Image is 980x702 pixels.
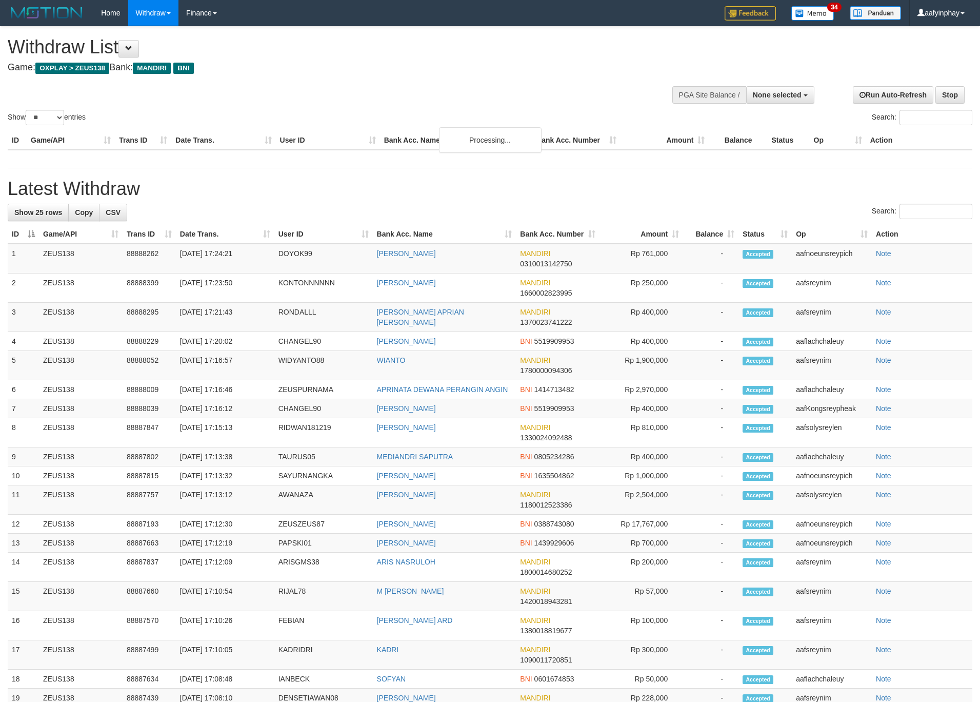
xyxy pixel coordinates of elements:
[39,515,123,534] td: ZEUS138
[8,5,86,21] img: MOTION_logo.png
[8,332,39,351] td: 4
[520,289,572,297] span: Copy 1660002823995 to clipboard
[39,534,123,553] td: ZEUS138
[520,366,572,375] span: Copy 1780000094306 to clipboard
[520,356,550,364] span: MANDIRI
[743,472,773,481] span: Accepted
[935,86,965,104] a: Stop
[599,380,683,399] td: Rp 2,970,000
[176,225,274,244] th: Date Trans.: activate to sort column ascending
[899,110,972,125] input: Search:
[75,208,93,217] span: Copy
[106,208,121,217] span: CSV
[377,423,436,432] a: [PERSON_NAME]
[176,274,274,303] td: [DATE] 17:23:50
[8,582,39,611] td: 15
[683,515,738,534] td: -
[8,611,39,640] td: 16
[274,582,373,611] td: RIJAL78
[8,534,39,553] td: 13
[380,131,532,150] th: Bank Acc. Name
[123,640,176,670] td: 88887499
[743,520,773,529] span: Accepted
[876,587,891,595] a: Note
[520,539,532,547] span: BNI
[176,515,274,534] td: [DATE] 17:12:30
[377,520,436,528] a: [PERSON_NAME]
[599,515,683,534] td: Rp 17,767,000
[899,204,972,219] input: Search:
[274,274,373,303] td: KONTONNNNNN
[39,553,123,582] td: ZEUS138
[8,179,972,199] h1: Latest Withdraw
[683,466,738,485] td: -
[176,399,274,418] td: [DATE] 17:16:12
[520,385,532,394] span: BNI
[743,675,773,684] span: Accepted
[377,472,436,480] a: [PERSON_NAME]
[534,404,574,413] span: Copy 5519909953 to clipboard
[599,274,683,303] td: Rp 250,000
[792,274,872,303] td: aafsreynim
[176,582,274,611] td: [DATE] 17:10:54
[872,225,972,244] th: Action
[792,332,872,351] td: aaflachchaleuy
[599,399,683,418] td: Rp 400,000
[743,308,773,317] span: Accepted
[274,332,373,351] td: CHANGEL90
[599,351,683,380] td: Rp 1,900,000
[792,399,872,418] td: aafKongsreypheak
[39,466,123,485] td: ZEUS138
[683,244,738,274] td: -
[709,131,767,150] th: Balance
[8,225,39,244] th: ID: activate to sort column descending
[792,225,872,244] th: Op: activate to sort column ascending
[8,466,39,485] td: 10
[853,86,933,104] a: Run Auto-Refresh
[520,568,572,576] span: Copy 1800014680252 to clipboard
[123,244,176,274] td: 88888262
[532,131,621,150] th: Bank Acc. Number
[743,338,773,346] span: Accepted
[8,447,39,466] td: 9
[743,453,773,462] span: Accepted
[35,63,109,74] span: OXPLAY > ZEUS138
[133,63,171,74] span: MANDIRI
[810,131,866,150] th: Op
[876,539,891,547] a: Note
[377,646,399,654] a: KADRI
[8,204,69,221] a: Show 25 rows
[123,582,176,611] td: 88887660
[39,640,123,670] td: ZEUS138
[123,380,176,399] td: 88888009
[39,380,123,399] td: ZEUS138
[683,332,738,351] td: -
[792,485,872,515] td: aafsolysreylen
[599,418,683,447] td: Rp 810,000
[534,675,574,683] span: Copy 0601674853 to clipboard
[123,225,176,244] th: Trans ID: activate to sort column ascending
[274,447,373,466] td: TAURUS05
[683,303,738,332] td: -
[123,611,176,640] td: 88887570
[8,131,27,150] th: ID
[683,418,738,447] td: -
[743,405,773,414] span: Accepted
[534,337,574,345] span: Copy 5519909953 to clipboard
[743,539,773,548] span: Accepted
[8,640,39,670] td: 17
[520,434,572,442] span: Copy 1330024092488 to clipboard
[123,447,176,466] td: 88887802
[520,597,572,606] span: Copy 1420018943281 to clipboard
[8,244,39,274] td: 1
[850,6,901,20] img: panduan.png
[274,351,373,380] td: WIDYANTO88
[176,332,274,351] td: [DATE] 17:20:02
[123,553,176,582] td: 88887837
[599,466,683,485] td: Rp 1,000,000
[876,453,891,461] a: Note
[26,110,64,125] select: Showentries
[176,670,274,689] td: [DATE] 17:08:48
[792,466,872,485] td: aafnoeunsreypich
[377,675,406,683] a: SOFYAN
